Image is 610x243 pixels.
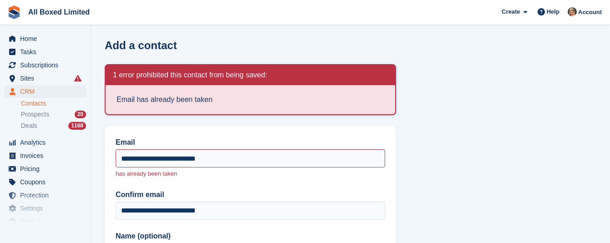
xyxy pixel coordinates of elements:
[5,149,86,162] a: menu
[20,176,75,188] span: Coupons
[20,215,75,228] span: Capital
[5,46,86,58] a: menu
[5,32,86,45] a: menu
[20,32,75,45] span: Home
[21,99,86,108] a: Contacts
[5,72,86,85] a: menu
[5,189,86,202] a: menu
[7,5,21,19] img: stora-icon-8386f47178a22dfd0bd8f6a31ec36ba5ce8667c1dd55bd0f319d3a0aa187defe.svg
[5,136,86,149] a: menu
[21,121,37,130] span: Deals
[502,7,520,16] span: Create
[25,5,93,20] a: All Boxed Limited
[116,231,385,242] label: Name (optional)
[20,59,75,71] span: Subscriptions
[20,162,75,175] span: Pricing
[116,189,385,200] label: Confirm email
[20,202,75,215] span: Settings
[20,149,75,162] span: Invoices
[20,189,75,202] span: Protection
[5,162,86,175] a: menu
[74,75,81,82] i: Smart entry sync failures have occurred
[75,111,86,118] div: 20
[5,202,86,215] a: menu
[105,39,177,51] h1: Add a contact
[20,72,75,85] span: Sites
[117,94,384,105] li: Email has already been taken
[21,110,86,119] a: Prospects 20
[578,8,602,17] span: Account
[20,46,75,58] span: Tasks
[21,121,86,131] a: Deals 1168
[5,85,86,98] a: menu
[568,7,577,16] img: Sandie Mills
[68,122,86,130] div: 1168
[113,71,267,80] h2: 1 error prohibited this contact from being saved:
[116,137,385,148] label: Email
[5,59,86,71] a: menu
[20,136,75,149] span: Analytics
[116,169,385,178] p: has already been taken
[21,110,49,119] span: Prospects
[20,85,75,98] span: CRM
[547,7,559,16] span: Help
[5,215,86,228] a: menu
[5,176,86,188] a: menu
